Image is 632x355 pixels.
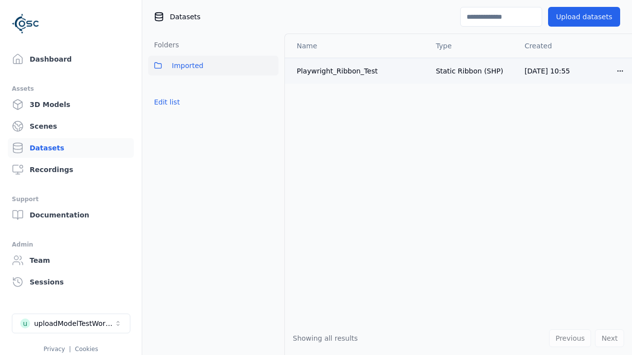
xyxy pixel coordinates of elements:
[285,34,428,58] th: Name
[516,34,608,58] th: Created
[8,205,134,225] a: Documentation
[8,95,134,114] a: 3D Models
[8,49,134,69] a: Dashboard
[428,58,517,84] td: Static Ribbon (SHP)
[548,7,620,27] button: Upload datasets
[8,138,134,158] a: Datasets
[34,319,114,328] div: uploadModelTestWorkspace
[12,83,130,95] div: Assets
[8,116,134,136] a: Scenes
[524,67,570,75] span: [DATE] 10:55
[148,93,186,111] button: Edit list
[69,346,71,353] span: |
[12,193,130,205] div: Support
[8,272,134,292] a: Sessions
[172,60,203,71] span: Imported
[148,56,278,75] button: Imported
[148,40,179,50] h3: Folders
[12,239,130,250] div: Admin
[43,346,65,353] a: Privacy
[428,34,517,58] th: Type
[20,319,30,328] div: u
[293,334,358,342] span: Showing all results
[170,12,200,22] span: Datasets
[12,314,130,333] button: Select a workspace
[8,160,134,179] a: Recordings
[12,10,39,37] img: Logo
[75,346,98,353] a: Cookies
[8,250,134,270] a: Team
[297,66,420,76] div: Playwright_Ribbon_Test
